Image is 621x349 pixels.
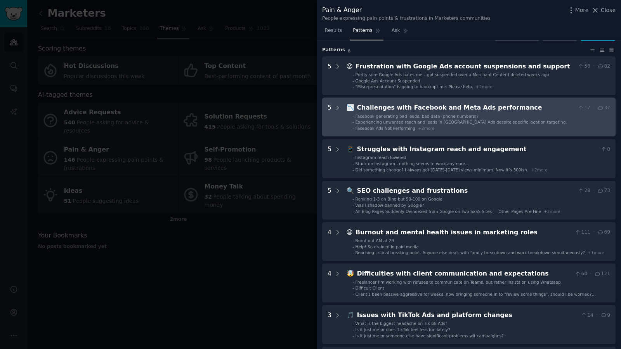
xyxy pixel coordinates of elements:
div: - [352,250,354,255]
div: Frustration with Google Ads account suspensions and support [356,62,575,72]
span: Instagram reach lowered [356,155,406,160]
span: + 2 more [418,126,435,131]
div: Issues with TikTok Ads and platform changes [357,311,578,320]
div: - [352,321,354,326]
span: Patterns [353,27,372,34]
div: 5 [328,145,331,173]
div: Burnout and mental health issues in marketing roles [356,228,572,237]
span: Did something change? I always got [DATE]-[DATE] views minimum. Now it’s 300ish. [356,168,528,172]
a: Patterns [350,24,383,40]
span: · [593,187,595,194]
div: - [352,202,354,208]
span: 121 [594,270,610,277]
span: Is it just me or does TikTok feel less fun lately? [356,327,450,332]
div: - [352,285,354,291]
span: Google Ads Account Suspended [356,79,420,83]
span: All Blog Pages Suddenly Deindexed from Google on Two SaaS Sites — Other Pages Are Fine [356,209,541,214]
div: 5 [328,103,331,131]
span: 28 [578,187,590,194]
div: 3 [328,311,331,339]
span: Experiencing unwanted reach and leads in [GEOGRAPHIC_DATA] Ads despite specific location targeting. [356,120,567,124]
span: Freelancer I’m working with refuses to communicate on Teams, but rather insists on using Whatsapp [356,280,561,284]
div: 5 [328,186,331,214]
span: Results [325,27,342,34]
div: - [352,72,354,77]
span: Burnt out AM at 29 [356,238,394,243]
div: Difficulties with client communication and expectations [357,269,572,279]
div: - [352,244,354,250]
span: 📉 [347,104,354,111]
span: 14 [581,312,593,319]
div: People expressing pain points & frustrations in Marketers communities [322,15,491,22]
div: - [352,113,354,119]
span: · [596,312,598,319]
span: 🎵 [347,311,354,319]
span: "Misrepresentation" is going to bankrupt me. Please help. [356,84,473,89]
div: Pain & Anger [322,5,491,15]
span: 82 [597,63,610,70]
span: · [593,63,595,70]
div: - [352,291,354,297]
div: - [352,167,354,173]
div: - [352,209,354,214]
span: 17 [578,105,590,112]
span: What is the biggest headache on TikTok Ads? [356,321,448,326]
div: - [352,78,354,84]
span: 🤯 [347,270,354,277]
span: 60 [574,270,587,277]
span: Stuck on instagram - nothing seems to work anymore… [356,161,469,166]
span: Was I shadow-banned by Google? [356,203,424,208]
span: 9 [600,312,610,319]
span: 😡 [347,63,353,70]
div: - [352,119,354,125]
div: - [352,327,354,332]
span: Is it just me or someone else have significant problems wit campaighns? [356,333,504,338]
span: + 1 more [588,250,604,255]
span: 📱 [347,145,354,153]
span: Pretty sure Google Ads hates me – got suspended over a Merchant Center I deleted weeks ago [356,72,549,77]
div: - [352,279,354,285]
div: 4 [328,269,331,297]
div: - [352,161,354,166]
div: Challenges with Facebook and Meta Ads performance [357,103,575,113]
span: Reaching critical breaking point. Anyone else dealt with family breakdown and work breakdown simu... [356,250,585,255]
span: 69 [597,229,610,236]
div: 4 [328,228,331,256]
span: 73 [597,187,610,194]
button: Close [591,6,616,14]
span: Facebook generating bad leads, bad data (phone numbers)? [356,114,479,119]
span: 58 [578,63,590,70]
span: 8 [348,49,350,53]
div: - [352,333,354,339]
span: · [593,229,595,236]
button: More [567,6,589,14]
span: 111 [574,229,590,236]
a: Ask [389,24,411,40]
span: Close [601,6,616,14]
span: Facebook Ads Not Performing [356,126,415,131]
div: 5 [328,62,331,90]
span: · [593,105,595,112]
div: - [352,238,354,243]
span: More [575,6,589,14]
span: + 2 more [531,168,548,172]
a: Results [322,24,345,40]
div: - [352,155,354,160]
span: 😩 [347,229,353,236]
div: - [352,84,354,89]
div: - [352,126,354,131]
span: Ranking 1-3 on Bing but 50-100 on Google [356,197,442,201]
div: Struggles with Instagram reach and engagement [357,145,598,154]
span: + 2 more [476,84,493,89]
span: 0 [600,146,610,153]
span: Difficult Client [356,286,384,290]
span: 37 [597,105,610,112]
div: - [352,196,354,202]
span: Pattern s [322,47,345,54]
span: Client’s been passive-aggressive for weeks, now bringing someone in to “review some things”, shou... [356,292,596,297]
span: Ask [392,27,400,34]
span: + 2 more [544,209,560,214]
span: Help! So drained in paid media [356,244,419,249]
span: · [590,270,592,277]
div: SEO challenges and frustrations [357,186,575,196]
